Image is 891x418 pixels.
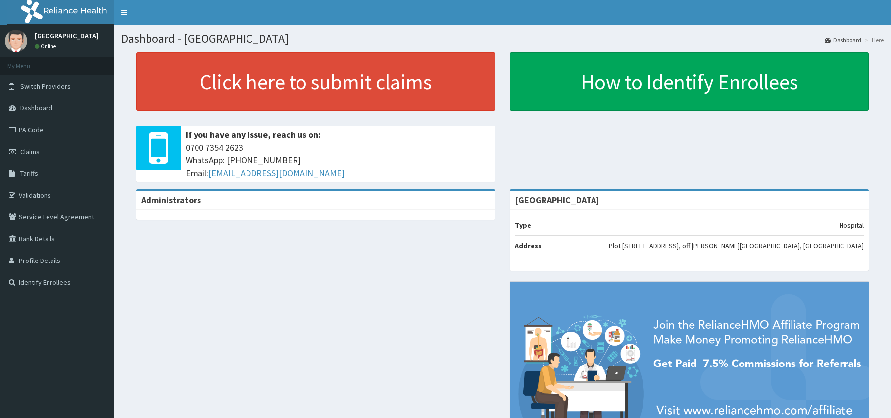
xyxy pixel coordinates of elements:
[5,30,27,52] img: User Image
[20,169,38,178] span: Tariffs
[20,147,40,156] span: Claims
[862,36,884,44] li: Here
[515,221,531,230] b: Type
[35,32,99,39] p: [GEOGRAPHIC_DATA]
[35,43,58,50] a: Online
[840,220,864,230] p: Hospital
[136,52,495,111] a: Click here to submit claims
[121,32,884,45] h1: Dashboard - [GEOGRAPHIC_DATA]
[208,167,345,179] a: [EMAIL_ADDRESS][DOMAIN_NAME]
[186,129,321,140] b: If you have any issue, reach us on:
[515,241,542,250] b: Address
[186,141,490,179] span: 0700 7354 2623 WhatsApp: [PHONE_NUMBER] Email:
[20,82,71,91] span: Switch Providers
[609,241,864,251] p: Plot [STREET_ADDRESS], off [PERSON_NAME][GEOGRAPHIC_DATA], [GEOGRAPHIC_DATA]
[141,194,201,206] b: Administrators
[515,194,599,206] strong: [GEOGRAPHIC_DATA]
[510,52,869,111] a: How to Identify Enrollees
[825,36,861,44] a: Dashboard
[20,104,52,112] span: Dashboard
